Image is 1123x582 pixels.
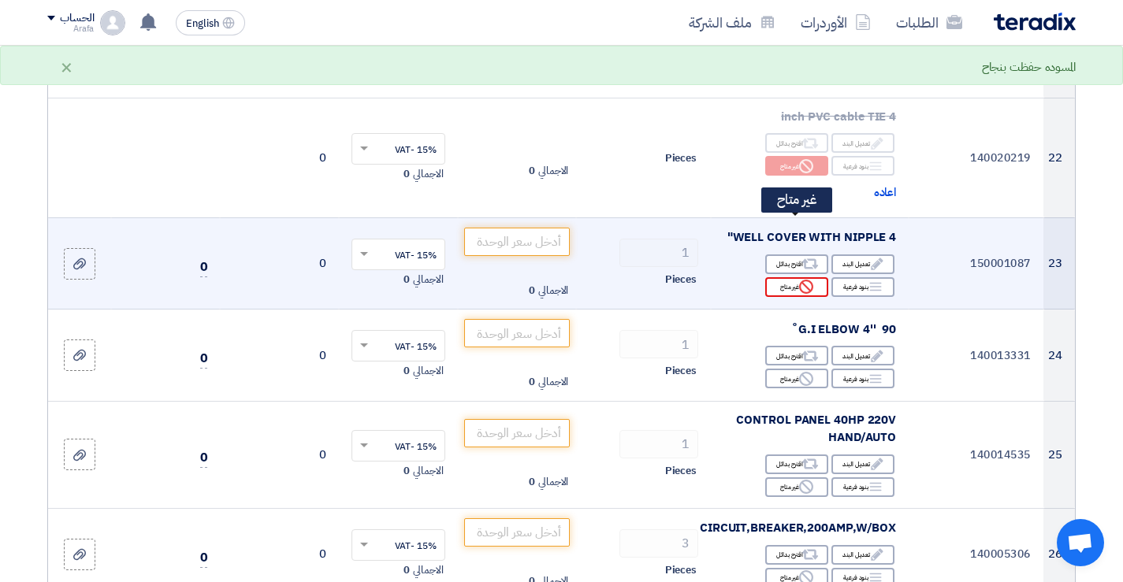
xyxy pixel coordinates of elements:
span: Pieces [665,463,697,479]
input: أدخل سعر الوحدة [464,419,571,447]
span: 0 [403,272,410,287]
span: Pieces [665,272,697,287]
span: الاجمالي [538,163,568,179]
td: 22 [1043,98,1075,217]
div: غير متاح [765,277,828,297]
span: 0 [529,374,535,390]
div: تعديل البند [831,545,894,565]
span: CIRCUIT,BREAKER,200AMP,W/BOX [700,519,896,536]
input: RFQ_STEP1.ITEMS.2.AMOUNT_TITLE [619,239,698,267]
div: غير متاح [761,187,832,213]
span: 0 [403,463,410,479]
span: 4 inch PVC cable TIE [781,108,896,125]
a: الطلبات [883,4,975,41]
span: الاجمالي [413,166,443,182]
span: Pieces [665,562,697,578]
div: بنود فرعية [831,277,894,297]
div: المسوده حفظت بنجاح [982,58,1076,76]
span: 0 [200,448,208,468]
span: الاجمالي [413,562,443,578]
input: RFQ_STEP1.ITEMS.2.AMOUNT_TITLE [619,529,698,558]
div: غير متاح [765,369,828,388]
td: 0 [220,310,339,402]
span: 0 [403,562,410,578]
span: الاجمالي [538,374,568,390]
div: تعديل البند [831,254,894,274]
span: الاجمالي [538,474,568,490]
td: 140014535 [909,401,1043,508]
span: Pieces [665,150,697,166]
div: الحساب [60,12,94,25]
div: اقترح بدائل [765,545,828,565]
div: اقترح بدائل [765,346,828,365]
div: اقترح بدائل [765,454,828,474]
span: G.I ELBOW 4'' 90˚ [791,321,896,338]
div: اقترح بدائل [765,254,828,274]
span: 0 [529,163,535,179]
td: 0 [220,401,339,508]
a: ملف الشركة [676,4,788,41]
td: 24 [1043,310,1075,402]
div: تعديل البند [831,346,894,365]
img: Teradix logo [994,13,1076,31]
td: 0 [220,98,339,217]
div: غير متاح [765,477,828,497]
img: profile_test.png [100,10,125,35]
span: Pieces [665,363,697,379]
ng-select: VAT [351,330,445,361]
input: أدخل سعر الوحدة [464,319,571,347]
span: الاجمالي [413,463,443,479]
div: اقترح بدائل [765,133,828,153]
span: 0 [200,349,208,369]
div: غير متاح [765,156,828,176]
div: تعديل البند [831,454,894,474]
a: الأوردرات [788,4,883,41]
input: RFQ_STEP1.ITEMS.2.AMOUNT_TITLE [619,430,698,458]
span: اعاده [874,183,897,202]
button: English [176,10,245,35]
ng-select: VAT [351,430,445,462]
input: RFQ_STEP1.ITEMS.2.AMOUNT_TITLE [619,330,698,358]
span: الاجمالي [413,272,443,287]
span: 0 [403,363,410,379]
div: تعديل البند [831,133,894,153]
td: 150001087 [909,217,1043,310]
input: أدخل سعر الوحدة [464,228,571,256]
div: × [60,57,73,76]
span: CONTROL PANEL 40HP 220V HAND/AUTO [736,411,896,447]
span: English [186,18,219,29]
ng-select: VAT [351,133,445,165]
div: Arafa [47,24,94,33]
span: 0 [200,548,208,568]
td: 25 [1043,401,1075,508]
span: الاجمالي [538,283,568,298]
span: WELL COVER WITH NIPPLE 4" [727,228,897,246]
td: 140013331 [909,310,1043,402]
div: Open chat [1057,519,1104,566]
span: 0 [529,283,535,298]
span: الاجمالي [413,363,443,379]
div: بنود فرعية [831,369,894,388]
td: 140020219 [909,98,1043,217]
input: أدخل سعر الوحدة [464,518,571,547]
ng-select: VAT [351,239,445,270]
div: بنود فرعية [831,156,894,176]
td: 0 [220,217,339,310]
span: 0 [403,166,410,182]
ng-select: VAT [351,529,445,561]
span: 0 [529,474,535,490]
div: بنود فرعية [831,477,894,497]
td: 23 [1043,217,1075,310]
span: 0 [200,258,208,277]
